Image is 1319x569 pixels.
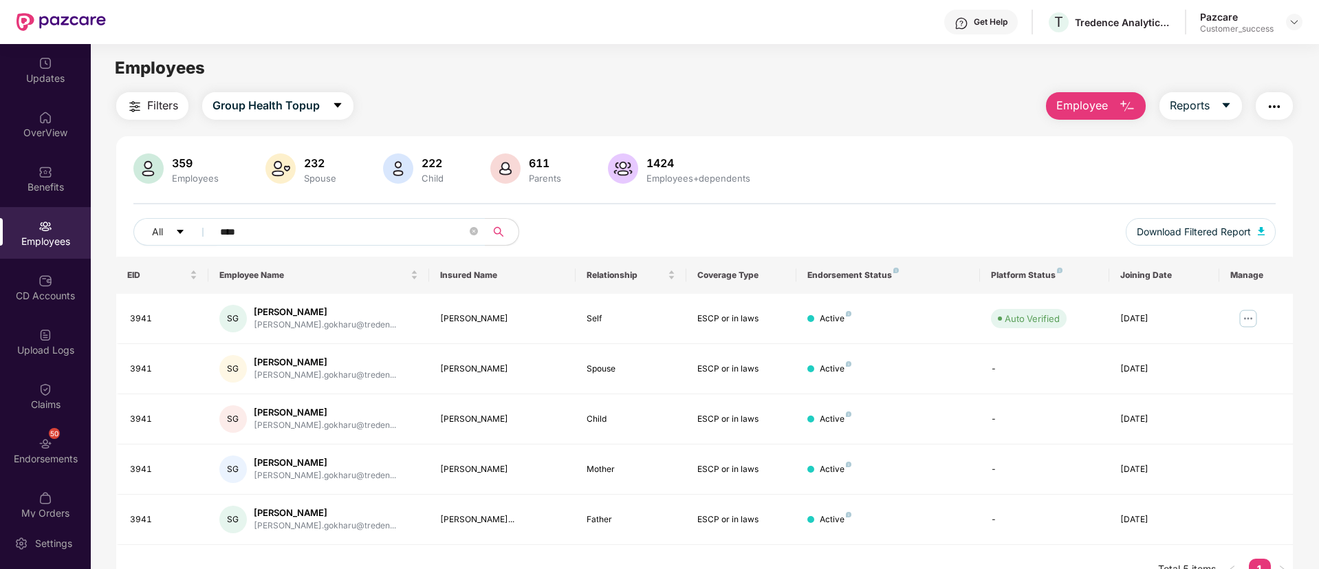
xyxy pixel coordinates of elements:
[254,469,396,482] div: [PERSON_NAME].gokharu@treden...
[175,227,185,238] span: caret-down
[219,270,408,281] span: Employee Name
[587,270,664,281] span: Relationship
[39,219,52,233] img: svg+xml;base64,PHN2ZyBpZD0iRW1wbG95ZWVzIiB4bWxucz0iaHR0cDovL3d3dy53My5vcmcvMjAwMC9zdmciIHdpZHRoPS...
[644,173,753,184] div: Employees+dependents
[130,363,197,376] div: 3941
[133,153,164,184] img: svg+xml;base64,PHN2ZyB4bWxucz0iaHR0cDovL3d3dy53My5vcmcvMjAwMC9zdmciIHhtbG5zOnhsaW5rPSJodHRwOi8vd3...
[219,506,247,533] div: SG
[169,173,221,184] div: Employees
[820,312,851,325] div: Active
[1170,97,1210,114] span: Reports
[820,413,851,426] div: Active
[440,513,565,526] div: [PERSON_NAME]...
[39,437,52,451] img: svg+xml;base64,PHN2ZyBpZD0iRW5kb3JzZW1lbnRzIiB4bWxucz0iaHR0cDovL3d3dy53My5vcmcvMjAwMC9zdmciIHdpZH...
[332,100,343,112] span: caret-down
[254,305,396,319] div: [PERSON_NAME]
[1119,98,1135,115] img: svg+xml;base64,PHN2ZyB4bWxucz0iaHR0cDovL3d3dy53My5vcmcvMjAwMC9zdmciIHhtbG5zOnhsaW5rPSJodHRwOi8vd3...
[980,444,1109,495] td: -
[846,361,851,367] img: svg+xml;base64,PHN2ZyB4bWxucz0iaHR0cDovL3d3dy53My5vcmcvMjAwMC9zdmciIHdpZHRoPSI4IiBoZWlnaHQ9IjgiIH...
[587,363,675,376] div: Spouse
[470,227,478,235] span: close-circle
[419,173,446,184] div: Child
[587,312,675,325] div: Self
[587,513,675,526] div: Father
[265,153,296,184] img: svg+xml;base64,PHN2ZyB4bWxucz0iaHR0cDovL3d3dy53My5vcmcvMjAwMC9zdmciIHhtbG5zOnhsaW5rPSJodHRwOi8vd3...
[846,411,851,417] img: svg+xml;base64,PHN2ZyB4bWxucz0iaHR0cDovL3d3dy53My5vcmcvMjAwMC9zdmciIHdpZHRoPSI4IiBoZWlnaHQ9IjgiIH...
[1159,92,1242,120] button: Reportscaret-down
[219,355,247,383] div: SG
[254,519,396,533] div: [PERSON_NAME].gokharu@treden...
[254,419,396,432] div: [PERSON_NAME].gokharu@treden...
[254,456,396,469] div: [PERSON_NAME]
[440,413,565,426] div: [PERSON_NAME]
[1289,17,1300,28] img: svg+xml;base64,PHN2ZyBpZD0iRHJvcGRvd24tMzJ4MzIiIHhtbG5zPSJodHRwOi8vd3d3LnczLm9yZy8yMDAwL3N2ZyIgd2...
[212,97,320,114] span: Group Health Topup
[127,270,187,281] span: EID
[697,413,785,426] div: ESCP or in laws
[49,428,60,439] div: 50
[39,274,52,288] img: svg+xml;base64,PHN2ZyBpZD0iQ0RfQWNjb3VudHMiIGRhdGEtbmFtZT0iQ0QgQWNjb3VudHMiIHhtbG5zPSJodHRwOi8vd3...
[219,405,247,433] div: SG
[169,156,221,170] div: 359
[526,173,564,184] div: Parents
[440,312,565,325] div: [PERSON_NAME]
[587,463,675,476] div: Mother
[608,153,638,184] img: svg+xml;base64,PHN2ZyB4bWxucz0iaHR0cDovL3d3dy53My5vcmcvMjAwMC9zdmciIHhtbG5zOnhsaW5rPSJodHRwOi8vd3...
[440,463,565,476] div: [PERSON_NAME]
[1109,257,1219,294] th: Joining Date
[1137,224,1251,239] span: Download Filtered Report
[1120,363,1208,376] div: [DATE]
[485,218,519,246] button: search
[301,156,339,170] div: 232
[807,270,969,281] div: Endorsement Status
[846,512,851,517] img: svg+xml;base64,PHN2ZyB4bWxucz0iaHR0cDovL3d3dy53My5vcmcvMjAwMC9zdmciIHdpZHRoPSI4IiBoZWlnaHQ9IjgiIH...
[254,319,396,332] div: [PERSON_NAME].gokharu@treden...
[130,312,197,325] div: 3941
[39,491,52,505] img: svg+xml;base64,PHN2ZyBpZD0iTXlfT3JkZXJzIiBkYXRhLW5hbWU9Ik15IE9yZGVycyIgeG1sbnM9Imh0dHA6Ly93d3cudz...
[39,111,52,125] img: svg+xml;base64,PHN2ZyBpZD0iSG9tZSIgeG1sbnM9Imh0dHA6Ly93d3cudzMub3JnLzIwMDAvc3ZnIiB3aWR0aD0iMjAiIG...
[39,383,52,396] img: svg+xml;base64,PHN2ZyBpZD0iQ2xhaW0iIHhtbG5zPSJodHRwOi8vd3d3LnczLm9yZy8yMDAwL3N2ZyIgd2lkdGg9IjIwIi...
[383,153,413,184] img: svg+xml;base64,PHN2ZyB4bWxucz0iaHR0cDovL3d3dy53My5vcmcvMjAwMC9zdmciIHhtbG5zOnhsaW5rPSJodHRwOi8vd3...
[1221,100,1232,112] span: caret-down
[587,413,675,426] div: Child
[152,224,163,239] span: All
[147,97,178,114] span: Filters
[1120,312,1208,325] div: [DATE]
[254,356,396,369] div: [PERSON_NAME]
[14,537,28,550] img: svg+xml;base64,PHN2ZyBpZD0iU2V0dGluZy0yMHgyMCIgeG1sbnM9Imh0dHA6Ly93d3cudzMub3JnLzIwMDAvc3ZnIiB3aW...
[301,173,339,184] div: Spouse
[31,537,76,550] div: Settings
[820,463,851,476] div: Active
[893,268,899,273] img: svg+xml;base64,PHN2ZyB4bWxucz0iaHR0cDovL3d3dy53My5vcmcvMjAwMC9zdmciIHdpZHRoPSI4IiBoZWlnaHQ9IjgiIH...
[39,165,52,179] img: svg+xml;base64,PHN2ZyBpZD0iQmVuZWZpdHMiIHhtbG5zPSJodHRwOi8vd3d3LnczLm9yZy8yMDAwL3N2ZyIgd2lkdGg9Ij...
[974,17,1007,28] div: Get Help
[1046,92,1146,120] button: Employee
[429,257,576,294] th: Insured Name
[219,455,247,483] div: SG
[130,463,197,476] div: 3941
[202,92,353,120] button: Group Health Topupcaret-down
[1120,413,1208,426] div: [DATE]
[1200,10,1274,23] div: Pazcare
[697,513,785,526] div: ESCP or in laws
[254,506,396,519] div: [PERSON_NAME]
[1266,98,1283,115] img: svg+xml;base64,PHN2ZyB4bWxucz0iaHR0cDovL3d3dy53My5vcmcvMjAwMC9zdmciIHdpZHRoPSIyNCIgaGVpZ2h0PSIyNC...
[955,17,968,30] img: svg+xml;base64,PHN2ZyBpZD0iSGVscC0zMngzMiIgeG1sbnM9Imh0dHA6Ly93d3cudzMub3JnLzIwMDAvc3ZnIiB3aWR0aD...
[820,513,851,526] div: Active
[419,156,446,170] div: 222
[576,257,686,294] th: Relationship
[470,226,478,239] span: close-circle
[127,98,143,115] img: svg+xml;base64,PHN2ZyB4bWxucz0iaHR0cDovL3d3dy53My5vcmcvMjAwMC9zdmciIHdpZHRoPSIyNCIgaGVpZ2h0PSIyNC...
[1126,218,1276,246] button: Download Filtered Report
[1056,97,1108,114] span: Employee
[526,156,564,170] div: 611
[208,257,429,294] th: Employee Name
[133,218,217,246] button: Allcaret-down
[254,406,396,419] div: [PERSON_NAME]
[1057,268,1062,273] img: svg+xml;base64,PHN2ZyB4bWxucz0iaHR0cDovL3d3dy53My5vcmcvMjAwMC9zdmciIHdpZHRoPSI4IiBoZWlnaHQ9IjgiIH...
[1200,23,1274,34] div: Customer_success
[219,305,247,332] div: SG
[846,311,851,316] img: svg+xml;base64,PHN2ZyB4bWxucz0iaHR0cDovL3d3dy53My5vcmcvMjAwMC9zdmciIHdpZHRoPSI4IiBoZWlnaHQ9IjgiIH...
[697,463,785,476] div: ESCP or in laws
[980,344,1109,394] td: -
